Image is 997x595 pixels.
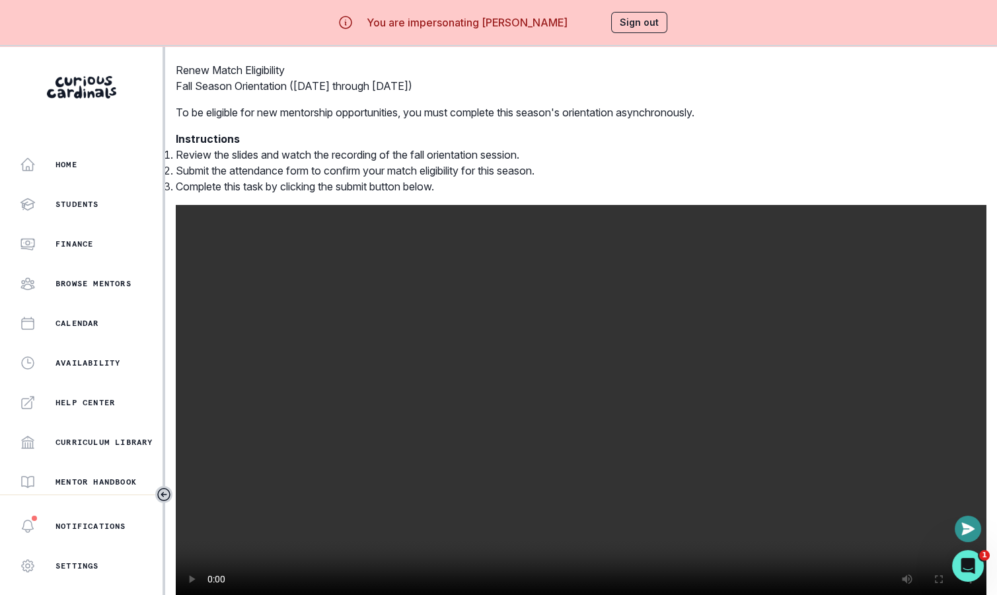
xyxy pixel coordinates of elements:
[176,131,986,147] p: Instructions
[55,278,131,289] p: Browse Mentors
[979,550,990,561] span: 1
[55,159,77,170] p: Home
[47,76,116,99] img: Curious Cardinals Logo
[55,239,93,249] p: Finance
[55,358,120,368] p: Availability
[176,147,986,163] li: Review the and watch the recording of the fall orientation session.
[176,104,986,120] p: To be eligible for new mentorship opportunities, you must complete this season's orientation asyn...
[176,62,986,78] h2: Renew Match Eligibility
[155,486,172,503] button: Toggle sidebar
[229,164,309,177] a: attendance form
[955,516,981,542] button: Open or close messaging widget
[55,477,137,487] p: Mentor Handbook
[55,318,99,329] p: Calendar
[176,178,986,194] li: Complete this task by clicking the submit button below.
[55,521,126,532] p: Notifications
[55,561,99,571] p: Settings
[232,148,258,161] a: slides
[55,397,115,408] p: Help Center
[176,163,986,178] li: Submit the to confirm your match eligibility for this season.
[367,15,568,30] p: You are impersonating [PERSON_NAME]
[611,12,667,33] button: Sign out
[55,437,153,448] p: Curriculum Library
[176,78,986,94] p: Fall Season Orientation ([DATE] through [DATE])
[55,199,99,210] p: Students
[952,550,984,582] iframe: Intercom live chat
